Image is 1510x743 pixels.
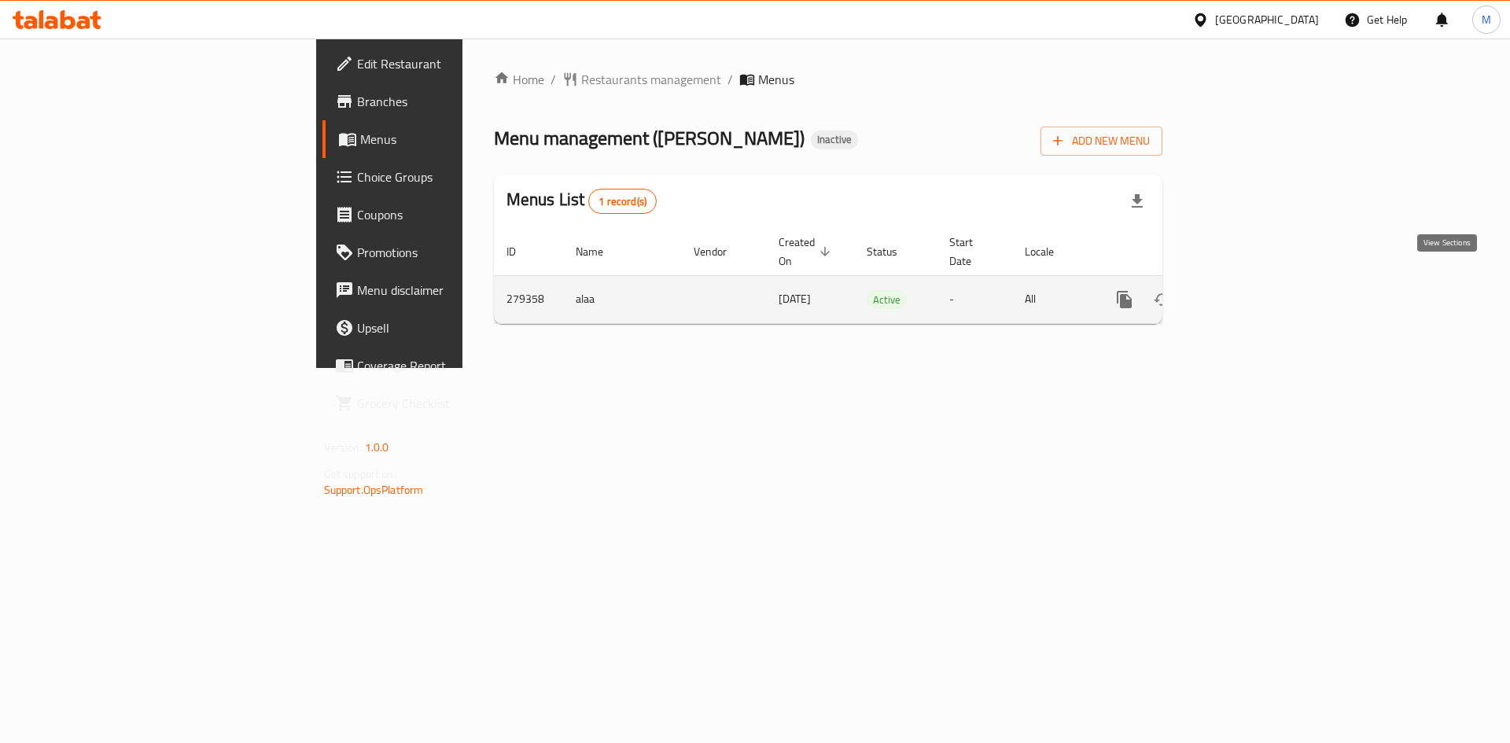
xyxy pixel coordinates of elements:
[1025,242,1074,261] span: Locale
[867,291,907,309] span: Active
[357,281,556,300] span: Menu disclaimer
[811,133,858,146] span: Inactive
[1053,131,1150,151] span: Add New Menu
[694,242,747,261] span: Vendor
[357,356,556,375] span: Coverage Report
[562,70,721,89] a: Restaurants management
[1118,182,1156,220] div: Export file
[324,480,424,500] a: Support.OpsPlatform
[322,309,569,347] a: Upsell
[581,70,721,89] span: Restaurants management
[494,228,1269,324] table: enhanced table
[506,188,657,214] h2: Menus List
[322,347,569,384] a: Coverage Report
[758,70,794,89] span: Menus
[589,194,656,209] span: 1 record(s)
[322,83,569,120] a: Branches
[779,289,811,309] span: [DATE]
[322,271,569,309] a: Menu disclaimer
[779,233,835,270] span: Created On
[322,45,569,83] a: Edit Restaurant
[494,70,1163,89] nav: breadcrumb
[324,437,363,458] span: Version:
[494,120,805,156] span: Menu management ( [PERSON_NAME] )
[357,243,556,262] span: Promotions
[949,233,993,270] span: Start Date
[867,242,918,261] span: Status
[1040,127,1162,156] button: Add New Menu
[322,120,569,158] a: Menus
[867,290,907,309] div: Active
[357,167,556,186] span: Choice Groups
[1093,228,1269,276] th: Actions
[357,92,556,111] span: Branches
[1144,281,1181,318] button: Change Status
[563,275,681,323] td: alaa
[322,158,569,196] a: Choice Groups
[1012,275,1093,323] td: All
[937,275,1012,323] td: -
[576,242,624,261] span: Name
[357,54,556,73] span: Edit Restaurant
[357,394,556,413] span: Grocery Checklist
[727,70,733,89] li: /
[811,131,858,149] div: Inactive
[322,234,569,271] a: Promotions
[1482,11,1491,28] span: M
[322,384,569,422] a: Grocery Checklist
[1106,281,1144,318] button: more
[357,318,556,337] span: Upsell
[360,130,556,149] span: Menus
[322,196,569,234] a: Coupons
[365,437,389,458] span: 1.0.0
[506,242,536,261] span: ID
[588,189,657,214] div: Total records count
[1215,11,1319,28] div: [GEOGRAPHIC_DATA]
[357,205,556,224] span: Coupons
[324,464,396,484] span: Get support on:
